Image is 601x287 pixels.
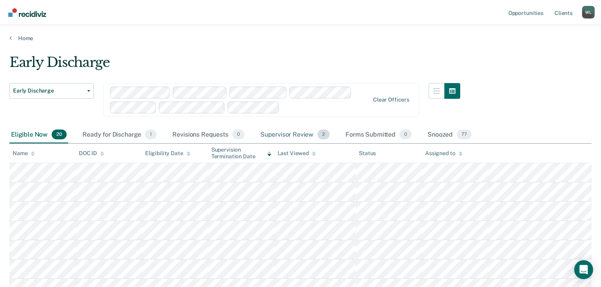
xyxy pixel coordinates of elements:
[52,130,67,140] span: 20
[278,150,316,157] div: Last Viewed
[259,126,332,144] div: Supervisor Review2
[232,130,245,140] span: 0
[145,150,190,157] div: Eligibility Date
[13,87,84,94] span: Early Discharge
[81,126,158,144] div: Ready for Discharge1
[317,130,330,140] span: 2
[9,83,94,99] button: Early Discharge
[582,6,595,19] button: Profile dropdown button
[399,130,412,140] span: 0
[574,260,593,279] div: Open Intercom Messenger
[171,126,246,144] div: Revisions Requests0
[426,126,473,144] div: Snoozed77
[457,130,472,140] span: 77
[359,150,376,157] div: Status
[13,150,35,157] div: Name
[344,126,413,144] div: Forms Submitted0
[79,150,104,157] div: DOC ID
[211,146,271,160] div: Supervision Termination Date
[9,126,68,144] div: Eligible Now20
[8,8,46,17] img: Recidiviz
[582,6,595,19] div: W L
[425,150,462,157] div: Assigned to
[9,35,592,42] a: Home
[145,130,157,140] span: 1
[373,96,409,103] div: Clear officers
[9,54,460,77] div: Early Discharge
